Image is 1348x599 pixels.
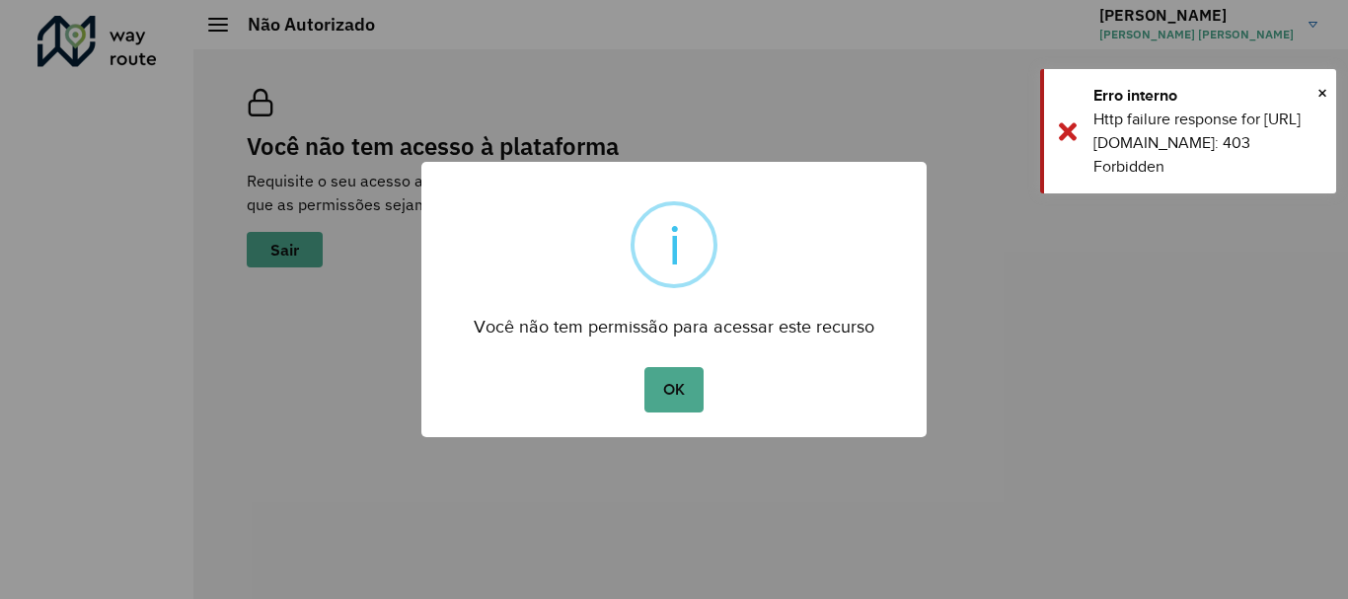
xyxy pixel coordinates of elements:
[668,205,681,284] div: i
[1317,78,1327,108] span: ×
[421,298,927,342] div: Você não tem permissão para acessar este recurso
[644,367,703,412] button: OK
[1093,108,1321,179] div: Http failure response for [URL][DOMAIN_NAME]: 403 Forbidden
[1317,78,1327,108] button: Close
[1093,84,1321,108] div: Erro interno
